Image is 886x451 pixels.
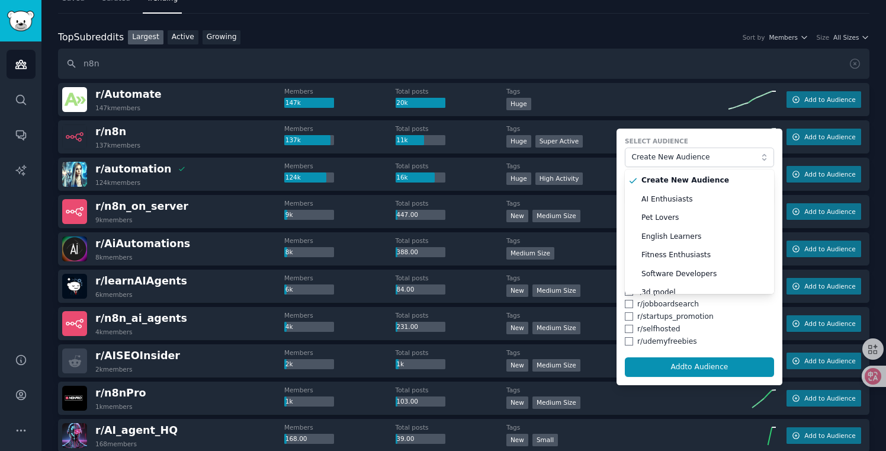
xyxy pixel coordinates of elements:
[284,98,334,108] div: 147k
[95,312,187,324] span: r/ n8n_ai_agents
[396,386,507,394] dt: Total posts
[62,311,87,336] img: n8n_ai_agents
[396,434,445,444] div: 39.00
[506,247,554,260] div: Medium Size
[804,133,855,141] span: Add to Audience
[625,169,774,294] ul: Create New Audience
[506,322,528,334] div: New
[506,423,728,431] dt: Tags
[62,423,87,448] img: AI_agent_HQ
[58,49,869,79] input: Search name, description, topic
[396,172,445,183] div: 16k
[396,322,445,332] div: 231.00
[168,30,198,45] a: Active
[637,337,697,347] div: r/ udemyfreebies
[62,199,87,224] img: n8n_on_server
[284,348,396,357] dt: Members
[532,210,580,222] div: Medium Size
[396,396,445,407] div: 103.00
[95,328,133,336] div: 4k members
[804,394,855,402] span: Add to Audience
[396,311,507,319] dt: Total posts
[95,104,140,112] div: 147k members
[641,175,766,186] span: Create New Audience
[804,431,855,440] span: Add to Audience
[284,434,334,444] div: 168.00
[95,253,133,261] div: 8k members
[284,247,334,258] div: 8k
[284,396,334,407] div: 1k
[62,274,87,299] img: learnAIAgents
[804,282,855,290] span: Add to Audience
[769,33,808,41] button: Members
[396,199,507,207] dt: Total posts
[284,311,396,319] dt: Members
[396,236,507,245] dt: Total posts
[506,434,528,446] div: New
[535,172,583,185] div: High Activity
[532,359,580,372] div: Medium Size
[833,33,859,41] span: All Sizes
[804,245,855,253] span: Add to Audience
[532,396,580,409] div: Medium Size
[95,290,133,299] div: 6k members
[641,269,766,280] span: Software Developers
[506,124,728,133] dt: Tags
[506,236,728,245] dt: Tags
[7,11,34,31] img: GummySearch logo
[284,322,334,332] div: 4k
[284,199,396,207] dt: Members
[506,162,728,170] dt: Tags
[284,274,396,282] dt: Members
[506,386,728,394] dt: Tags
[284,87,396,95] dt: Members
[396,284,445,295] div: 84.00
[95,424,178,436] span: r/ AI_agent_HQ
[787,166,861,183] button: Add to Audience
[396,274,507,282] dt: Total posts
[532,322,580,334] div: Medium Size
[62,87,87,112] img: Automate
[787,241,861,257] button: Add to Audience
[804,170,855,178] span: Add to Audience
[95,88,162,100] span: r/ Automate
[637,324,680,335] div: r/ selfhosted
[506,172,531,185] div: Huge
[396,124,507,133] dt: Total posts
[396,348,507,357] dt: Total posts
[284,124,396,133] dt: Members
[506,199,728,207] dt: Tags
[787,91,861,108] button: Add to Audience
[62,124,87,149] img: n8n
[62,386,87,411] img: n8nPro
[743,33,765,41] div: Sort by
[284,162,396,170] dt: Members
[284,135,334,146] div: 137k
[95,163,172,175] span: r/ automation
[95,350,180,362] span: r/ AISEOInsider
[95,402,133,411] div: 1k members
[506,98,531,110] div: Huge
[787,427,861,444] button: Add to Audience
[284,210,334,220] div: 9k
[787,353,861,369] button: Add to Audience
[532,284,580,297] div: Medium Size
[506,87,728,95] dt: Tags
[95,440,137,448] div: 168 members
[95,387,146,399] span: r/ n8nPro
[284,359,334,370] div: 2k
[804,95,855,104] span: Add to Audience
[641,213,766,223] span: Pet Lovers
[625,357,774,378] button: Addto Audience
[95,275,187,287] span: r/ learnAIAgents
[95,365,133,373] div: 2k members
[637,312,714,322] div: r/ startups_promotion
[95,141,140,149] div: 137k members
[62,236,87,261] img: AiAutomations
[804,357,855,365] span: Add to Audience
[506,210,528,222] div: New
[506,348,728,357] dt: Tags
[396,98,445,108] div: 20k
[506,311,728,319] dt: Tags
[396,210,445,220] div: 447.00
